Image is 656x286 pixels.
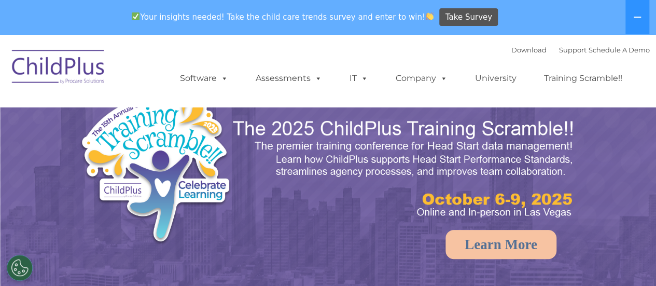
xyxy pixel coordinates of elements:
span: Your insights needed! Take the child care trends survey and enter to win! [128,7,438,27]
a: IT [339,68,379,89]
a: Company [385,68,458,89]
a: Schedule A Demo [589,46,650,54]
img: ✅ [132,12,139,20]
font: | [511,46,650,54]
a: Software [170,68,239,89]
button: Cookies Settings [7,255,33,281]
a: Training Scramble!! [534,68,633,89]
span: Take Survey [445,8,492,26]
a: Support [559,46,587,54]
img: ChildPlus by Procare Solutions [7,43,110,94]
a: Take Survey [439,8,498,26]
img: 👏 [426,12,434,20]
a: Assessments [245,68,332,89]
a: University [465,68,527,89]
a: Learn More [445,230,556,259]
a: Download [511,46,547,54]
